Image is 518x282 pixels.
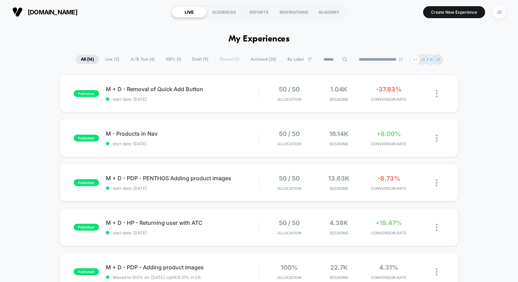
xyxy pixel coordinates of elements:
span: Allocation [277,142,301,146]
span: M + D - Removal of Quick Add Button [106,86,259,93]
span: published [74,268,99,275]
span: -8.73% [378,175,400,182]
span: 1.04k [330,86,347,93]
span: start date: [DATE] [106,186,259,191]
img: end [399,57,403,61]
span: Allocation [277,275,301,280]
span: 4.38k [330,219,348,226]
img: close [436,268,437,275]
img: close [436,179,437,186]
span: published [74,90,99,97]
img: close [436,224,437,231]
span: Sessions [316,97,362,102]
img: Visually logo [12,7,23,17]
button: [DOMAIN_NAME] [10,7,79,17]
span: 50 / 50 [279,130,300,137]
span: CONVERSION RATE [366,275,412,280]
p: TW [427,57,433,62]
p: JB [435,57,440,62]
span: CONVERSION RATE [366,97,412,102]
span: M + D - HP - Returning user with ATC [106,219,259,226]
span: 22.7k [330,264,348,271]
span: By Label [287,57,304,62]
span: CONVERSION RATE [366,231,412,235]
span: M + D - PDP - Adding product images [106,264,259,271]
span: Allocation [277,186,301,191]
span: start date: [DATE] [106,141,259,146]
span: Sessions [316,142,362,146]
span: Archived ( 20 ) [246,55,281,64]
button: JB [490,5,508,19]
span: A/B Test ( 4 ) [125,55,160,64]
span: +8.00% [377,130,401,137]
span: CONVERSION RATE [366,186,412,191]
span: Live ( 5 ) [100,55,124,64]
div: AUDIENCES [207,7,242,17]
span: published [74,224,99,231]
div: LIVE [172,7,207,17]
span: start date: [DATE] [106,97,259,102]
span: Moved to 100% on: [DATE] . Uplift: 5.31% in CR [113,275,201,280]
span: start date: [DATE] [106,230,259,235]
span: published [74,179,99,186]
span: Allocation [277,97,301,102]
div: INSPIRATIONS [276,7,311,17]
span: 100% ( 1 ) [161,55,186,64]
button: Create New Experience [423,6,485,18]
img: close [436,90,437,97]
span: 50 / 50 [279,86,300,93]
h1: My Experiences [229,34,290,44]
div: ACADEMY [311,7,346,17]
span: Sessions [316,231,362,235]
span: -37.83% [376,86,402,93]
span: M - Products in Nav [106,130,259,137]
span: 13.63k [328,175,349,182]
span: Sessions [316,275,362,280]
span: 100% [281,264,298,271]
div: REPORTS [242,7,276,17]
span: M + D - PDP - PENTHOS Adding product images [106,175,259,182]
span: 50 / 50 [279,219,300,226]
div: + 1 [410,54,420,64]
img: close [436,135,437,142]
span: +19.47% [375,219,402,226]
span: All ( 14 ) [76,55,99,64]
span: Sessions [316,186,362,191]
span: 50 / 50 [279,175,300,182]
span: Allocation [277,231,301,235]
span: CONVERSION RATE [366,142,412,146]
div: JB [492,5,506,19]
span: [DOMAIN_NAME] [28,9,77,16]
span: 16.14k [329,130,348,137]
span: published [74,135,99,142]
p: JB [420,57,425,62]
span: 4.31% [379,264,398,271]
span: Draft ( 9 ) [187,55,213,64]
